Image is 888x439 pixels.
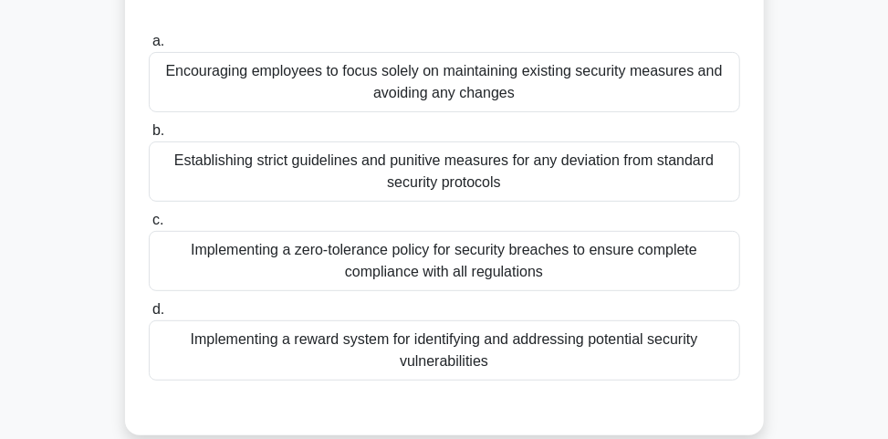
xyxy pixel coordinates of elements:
[149,141,740,202] div: Establishing strict guidelines and punitive measures for any deviation from standard security pro...
[152,301,164,317] span: d.
[152,212,163,227] span: c.
[149,320,740,381] div: Implementing a reward system for identifying and addressing potential security vulnerabilities
[149,52,740,112] div: Encouraging employees to focus solely on maintaining existing security measures and avoiding any ...
[152,122,164,138] span: b.
[149,231,740,291] div: Implementing a zero-tolerance policy for security breaches to ensure complete compliance with all...
[152,33,164,48] span: a.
